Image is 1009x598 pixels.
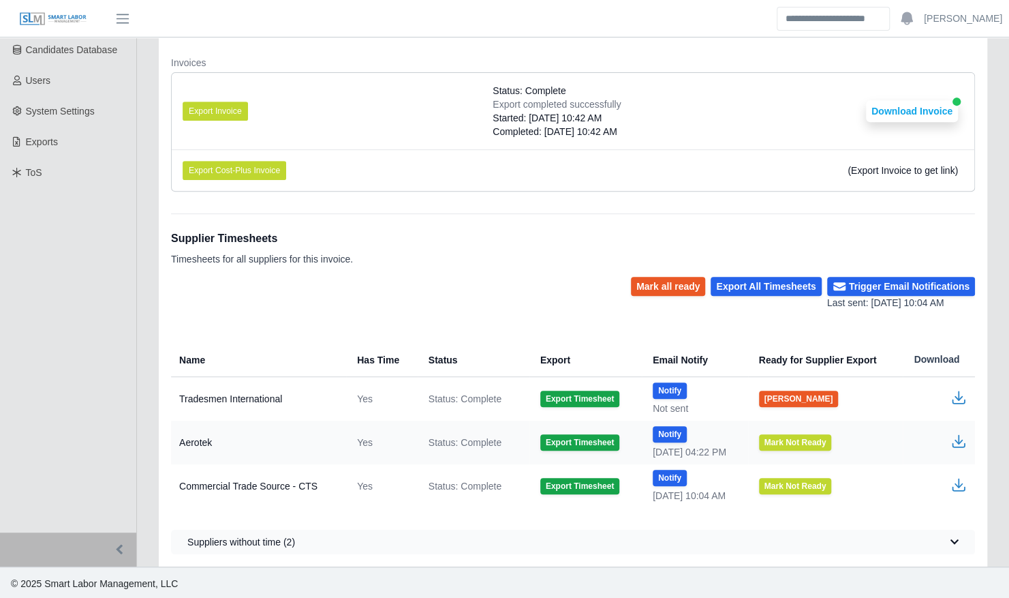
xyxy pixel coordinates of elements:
dt: Invoices [171,56,975,70]
a: Download Invoice [866,106,958,117]
span: System Settings [26,106,95,117]
button: Export Timesheet [540,434,619,451]
button: Notify [653,426,687,443]
th: Ready for Supplier Export [748,343,903,377]
td: Tradesmen International [171,377,346,421]
button: Notify [653,383,687,399]
span: Exports [26,136,58,147]
div: [DATE] 04:22 PM [653,445,737,459]
span: Candidates Database [26,44,118,55]
div: Started: [DATE] 10:42 AM [493,111,621,125]
td: Aerotek [171,421,346,464]
span: Users [26,75,51,86]
button: Notify [653,470,687,486]
button: Mark all ready [631,277,705,296]
td: Commercial Trade Source - CTS [171,464,346,508]
div: Last sent: [DATE] 10:04 AM [827,296,975,310]
button: [PERSON_NAME] [759,391,839,407]
h1: Supplier Timesheets [171,230,353,247]
span: (Export Invoice to get link) [848,165,958,176]
span: Status: Complete [429,392,501,406]
input: Search [777,7,890,31]
th: Download [903,343,975,377]
th: Name [171,343,346,377]
a: [PERSON_NAME] [924,12,1002,26]
button: Mark Not Ready [759,434,832,451]
button: Download Invoice [866,100,958,122]
button: Mark Not Ready [759,478,832,494]
div: Completed: [DATE] 10:42 AM [493,125,621,138]
span: Suppliers without time (2) [187,535,295,549]
button: Export Invoice [183,102,248,121]
td: Yes [346,421,418,464]
div: [DATE] 10:04 AM [653,489,737,503]
img: SLM Logo [19,12,87,27]
td: Yes [346,377,418,421]
th: Email Notify [642,343,748,377]
button: Export All Timesheets [711,277,821,296]
button: Trigger Email Notifications [827,277,975,296]
td: Yes [346,464,418,508]
th: Export [529,343,642,377]
button: Suppliers without time (2) [171,530,975,554]
div: Export completed successfully [493,98,621,111]
button: Export Timesheet [540,391,619,407]
p: Timesheets for all suppliers for this invoice. [171,252,353,266]
span: © 2025 Smart Labor Management, LLC [11,578,178,589]
span: ToS [26,167,42,178]
span: Status: Complete [429,436,501,449]
th: Has Time [346,343,418,377]
span: Status: Complete [493,84,565,98]
span: Status: Complete [429,479,501,493]
button: Export Cost-Plus Invoice [183,161,286,180]
th: Status [418,343,529,377]
div: Not sent [653,402,737,415]
button: Export Timesheet [540,478,619,494]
